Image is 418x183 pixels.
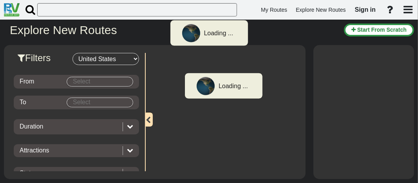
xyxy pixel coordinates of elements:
[67,98,133,107] input: Select
[10,24,338,36] h2: Explore New Routes
[18,53,72,63] h3: Filters
[257,2,291,18] a: My Routes
[204,29,233,38] div: Loading ...
[296,7,346,13] span: Explore New Routes
[16,122,137,131] div: Duration
[261,7,287,13] span: My Routes
[20,170,37,176] span: States
[20,123,43,130] span: Duration
[351,2,379,18] a: Sign in
[16,169,137,178] div: States
[344,24,414,36] button: Start From Scratch
[20,99,26,105] span: To
[357,27,407,33] span: Start From Scratch
[219,82,248,91] div: Loading ...
[16,146,137,155] div: Attractions
[292,2,349,18] a: Explore New Routes
[355,6,376,13] span: Sign in
[67,77,133,86] input: Select
[4,3,20,16] img: RvPlanetLogo.png
[20,78,34,85] span: From
[20,147,49,154] span: Attractions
